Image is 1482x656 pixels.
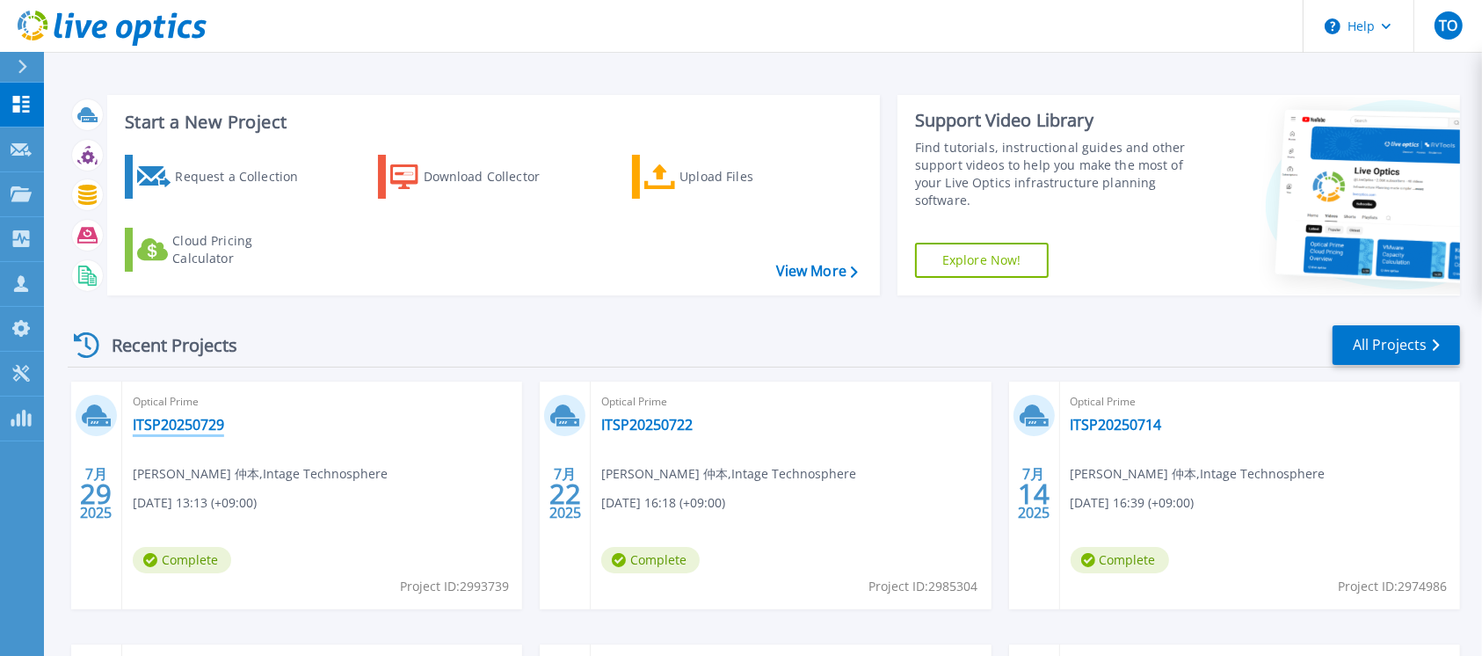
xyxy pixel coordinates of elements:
[601,493,725,513] span: [DATE] 16:18 (+09:00)
[133,547,231,573] span: Complete
[915,109,1200,132] div: Support Video Library
[125,113,857,132] h3: Start a New Project
[679,159,820,194] div: Upload Files
[1071,416,1162,434] a: ITSP20250714
[378,155,574,199] a: Download Collector
[125,155,321,199] a: Request a Collection
[133,493,257,513] span: [DATE] 13:13 (+09:00)
[68,324,261,367] div: Recent Projects
[601,547,700,573] span: Complete
[1017,462,1050,526] div: 7月 2025
[1071,464,1326,484] span: [PERSON_NAME] 仲本 , Intage Technosphere
[424,159,564,194] div: Download Collector
[1338,577,1447,596] span: Project ID: 2974986
[400,577,509,596] span: Project ID: 2993739
[915,243,1049,278] a: Explore Now!
[548,462,582,526] div: 7月 2025
[1018,486,1050,501] span: 14
[601,392,980,412] span: Optical Prime
[869,577,978,596] span: Project ID: 2985304
[1071,547,1169,573] span: Complete
[172,232,313,267] div: Cloud Pricing Calculator
[1071,493,1195,513] span: [DATE] 16:39 (+09:00)
[632,155,828,199] a: Upload Files
[601,464,856,484] span: [PERSON_NAME] 仲本 , Intage Technosphere
[1071,392,1449,412] span: Optical Prime
[175,159,316,194] div: Request a Collection
[133,464,388,484] span: [PERSON_NAME] 仲本 , Intage Technosphere
[601,416,693,434] a: ITSP20250722
[1439,18,1457,33] span: TO
[125,228,321,272] a: Cloud Pricing Calculator
[549,486,581,501] span: 22
[776,263,858,280] a: View More
[79,462,113,526] div: 7月 2025
[1333,325,1460,365] a: All Projects
[133,416,224,434] a: ITSP20250729
[133,392,512,412] span: Optical Prime
[80,486,112,501] span: 29
[915,139,1200,209] div: Find tutorials, instructional guides and other support videos to help you make the most of your L...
